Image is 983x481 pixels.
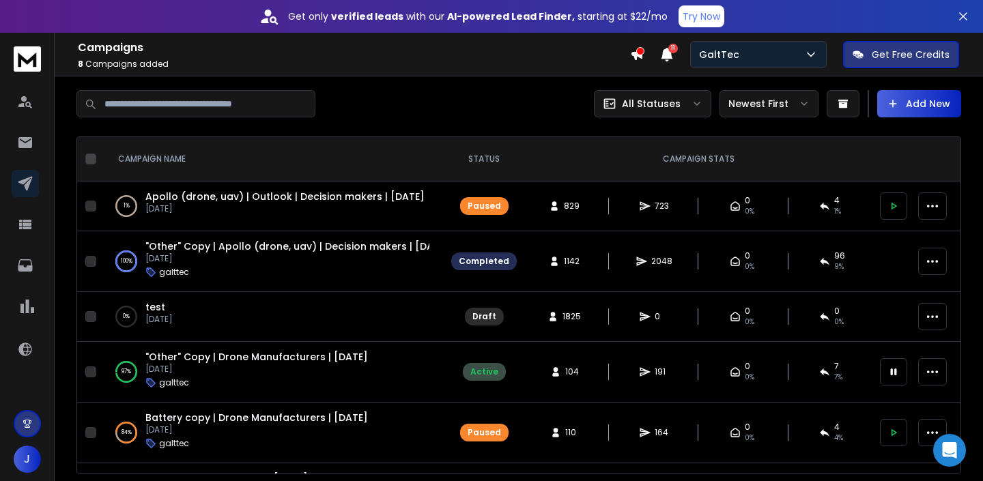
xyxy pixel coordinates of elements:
td: 97%"Other" Copy | Drone Manufacturers | [DATE][DATE]galttec [102,342,443,403]
button: Try Now [679,5,724,27]
div: Open Intercom Messenger [933,434,966,467]
p: [DATE] [145,364,368,375]
p: [DATE] [145,253,429,264]
strong: AI-powered Lead Finder, [447,10,575,23]
span: 1825 [562,311,581,322]
th: STATUS [443,137,525,181]
span: 0 [745,361,750,372]
button: Get Free Credits [843,41,959,68]
p: galttec [159,267,189,278]
span: 1 % [834,206,841,217]
span: 0% [745,372,754,383]
span: 11 [668,44,678,53]
span: 829 [564,201,580,212]
a: Battery copy | Drone Manufacturers | [DATE] [145,411,368,424]
span: 0% [834,317,844,327]
p: [DATE] [145,314,173,325]
p: 100 % [121,254,132,268]
button: Add New [877,90,961,117]
p: 1 % [124,199,130,213]
p: 97 % [122,365,131,379]
td: 100%"Other" Copy | Apollo (drone, uav) | Decision makers | [DATE][DATE]galttec [102,231,443,292]
a: test [145,300,165,314]
td: 84%Battery copy | Drone Manufacturers | [DATE][DATE]galttec [102,403,443,463]
strong: verified leads [331,10,403,23]
img: logo [14,46,41,72]
button: J [14,446,41,473]
span: 7 % [834,372,842,383]
a: "Other" Copy | Drone Manufacturers | [DATE] [145,350,368,364]
span: 9 % [834,261,844,272]
span: 0 [745,250,750,261]
span: 8 [78,58,83,70]
p: Get Free Credits [872,48,950,61]
div: Paused [468,201,501,212]
a: Apollo (drone, uav) | Outlook | Decision makers | [DATE] [145,190,425,203]
div: Paused [468,427,501,438]
p: [DATE] [145,424,368,435]
span: 110 [565,427,579,438]
span: 723 [655,201,669,212]
a: "Other" Copy | Apollo (drone, uav) | Decision makers | [DATE] [145,239,449,253]
div: Completed [459,256,509,267]
span: 0 [655,311,668,322]
span: 0% [745,206,754,217]
span: 0% [745,317,754,327]
th: CAMPAIGN NAME [102,137,443,181]
div: Active [470,366,498,377]
span: 164 [655,427,668,438]
span: 4 [834,422,840,433]
p: [DATE] [145,203,425,214]
span: 0% [745,433,754,443]
p: Try Now [683,10,720,23]
span: 0 [745,422,750,433]
p: 0 % [123,310,130,323]
span: 104 [565,366,579,377]
span: 0% [745,261,754,272]
span: 191 [655,366,668,377]
span: 4 [834,195,840,206]
button: Newest First [720,90,818,117]
span: 2048 [651,256,672,267]
span: 0 [745,306,750,317]
span: 96 [834,250,845,261]
span: 1142 [564,256,580,267]
span: 4 % [834,433,843,443]
span: 7 [834,361,839,372]
p: All Statuses [622,97,681,111]
div: Draft [472,311,496,322]
span: 0 [745,195,750,206]
span: 0 [834,306,840,317]
p: Campaigns added [78,59,630,70]
td: 1%Apollo (drone, uav) | Outlook | Decision makers | [DATE][DATE] [102,181,443,231]
p: Get only with our starting at $22/mo [288,10,668,23]
th: CAMPAIGN STATS [525,137,872,181]
p: 84 % [122,426,132,439]
p: galttec [159,438,189,449]
h1: Campaigns [78,40,630,56]
p: GaltTec [699,48,745,61]
p: galttec [159,377,189,388]
td: 0%test[DATE] [102,292,443,342]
